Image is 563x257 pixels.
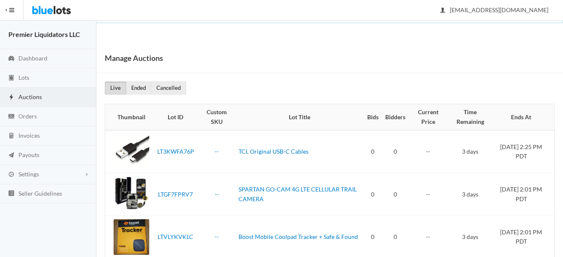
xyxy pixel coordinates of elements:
[7,152,16,160] ion-icon: paper plane
[239,148,309,155] a: TCL Original USB-C Cables
[8,30,80,38] strong: Premier Liquidators LLC
[18,190,62,197] span: Seller Guidelines
[493,130,554,173] td: [DATE] 2:25 PM PDT
[364,173,382,216] td: 0
[7,113,16,121] ion-icon: cash
[239,186,357,202] a: SPARTAN GO-CAM 4G LTE CELLULAR TRAIL CAMERA
[18,74,29,81] span: Lots
[409,173,448,216] td: --
[7,190,16,198] ion-icon: list box
[409,104,448,130] th: Current Price
[493,104,554,130] th: Ends At
[7,171,16,179] ion-icon: cog
[409,130,448,173] td: --
[157,148,194,155] a: LT3KWFA76P
[382,173,409,216] td: 0
[18,113,37,120] span: Orders
[198,104,235,130] th: Custom SKU
[158,191,193,198] a: LTGF7FPRV7
[7,74,16,82] ion-icon: clipboard
[151,81,186,94] a: Cancelled
[18,132,40,139] span: Invoices
[18,170,39,178] span: Settings
[364,104,382,130] th: Bids
[364,130,382,173] td: 0
[105,104,153,130] th: Thumbnail
[493,173,554,216] td: [DATE] 2:01 PM PDT
[153,104,198,130] th: Lot ID
[126,81,151,94] a: Ended
[448,130,493,173] td: 3 days
[18,93,42,100] span: Auctions
[235,104,364,130] th: Lot Title
[382,104,409,130] th: Bidders
[7,94,16,102] ion-icon: flash
[18,151,39,158] span: Payouts
[215,148,219,155] a: --
[105,81,126,94] a: Live
[438,7,447,15] ion-icon: person
[441,6,548,13] span: [EMAIL_ADDRESS][DOMAIN_NAME]
[215,191,219,198] a: --
[7,132,16,140] ion-icon: calculator
[448,173,493,216] td: 3 days
[105,52,163,64] h1: Manage Auctions
[158,233,193,240] a: LTVLYKVKLC
[448,104,493,130] th: Time Remaining
[7,55,16,63] ion-icon: speedometer
[382,130,409,173] td: 0
[239,233,358,240] a: Boost Mobile Coolpad Tracker + Safe & Found
[215,233,219,240] a: --
[18,55,47,62] span: Dashboard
